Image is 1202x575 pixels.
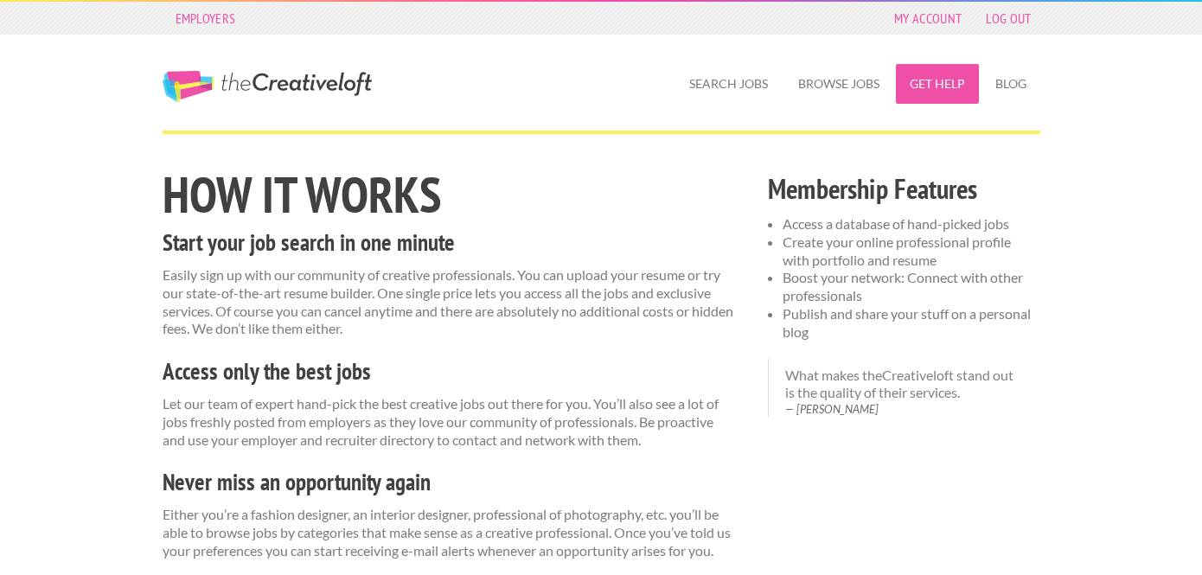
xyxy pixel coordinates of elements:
[783,305,1031,340] span: Publish and share your stuff on a personal blog
[977,6,1039,30] a: Log Out
[163,227,738,259] h3: Start your job search in one minute
[163,506,738,559] p: Either you’re a fashion designer, an interior designer, professional of photography, etc. you’ll ...
[163,466,738,499] h3: Never miss an opportunity again
[784,64,893,104] a: Browse Jobs
[163,169,738,220] h1: How it works
[768,169,1040,208] h2: Membership Features
[981,64,1040,104] a: Blog
[783,233,1011,268] span: Create your online professional profile with portfolio and resume
[785,402,1023,417] cite: [PERSON_NAME]
[163,266,738,338] p: Easily sign up with our community of creative professionals. You can upload your resume or try ou...
[768,359,1040,417] blockquote: What makes theCreativeloft stand out is the quality of their services.
[163,355,738,388] h3: Access only the best jobs
[163,71,372,102] a: The Creative Loft
[886,6,970,30] a: My Account
[167,6,245,30] a: Employers
[783,269,1023,303] span: Boost your network: Connect with other professionals
[896,64,979,104] a: Get Help
[675,64,782,104] a: Search Jobs
[783,215,1009,232] span: Access a database of hand-picked jobs
[163,395,738,449] p: Let our team of expert hand-pick the best creative jobs out there for you. You’ll also see a lot ...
